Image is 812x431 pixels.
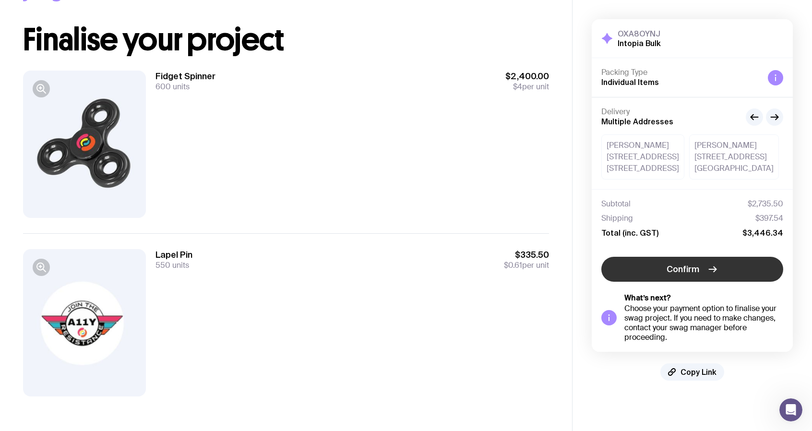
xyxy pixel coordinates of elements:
[601,68,760,77] h4: Packing Type
[755,214,783,223] span: $397.54
[618,38,661,48] h2: Intopia Bulk
[601,228,658,238] span: Total (inc. GST)
[601,257,783,282] button: Confirm
[504,249,549,261] span: $335.50
[689,134,779,180] div: [PERSON_NAME] [STREET_ADDRESS] [GEOGRAPHIC_DATA]
[601,78,659,86] span: Individual Items
[601,199,631,209] span: Subtotal
[660,363,724,381] button: Copy Link
[23,24,549,55] h1: Finalise your project
[742,228,783,238] span: $3,446.34
[155,249,192,261] h3: Lapel Pin
[624,293,783,303] h5: What’s next?
[601,134,684,180] div: [PERSON_NAME] [STREET_ADDRESS] [STREET_ADDRESS]
[748,199,783,209] span: $2,735.50
[667,263,699,275] span: Confirm
[779,398,802,421] iframe: Intercom live chat
[513,82,522,92] span: $4
[505,82,549,92] span: per unit
[155,71,215,82] h3: Fidget Spinner
[601,107,738,117] h4: Delivery
[601,214,633,223] span: Shipping
[504,261,549,270] span: per unit
[681,367,716,377] span: Copy Link
[155,82,190,92] span: 600 units
[505,71,549,82] span: $2,400.00
[601,117,673,126] span: Multiple Addresses
[504,260,522,270] span: $0.61
[618,29,661,38] h3: OXA8OYNJ
[624,304,783,342] div: Choose your payment option to finalise your swag project. If you need to make changes, contact yo...
[155,260,189,270] span: 550 units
